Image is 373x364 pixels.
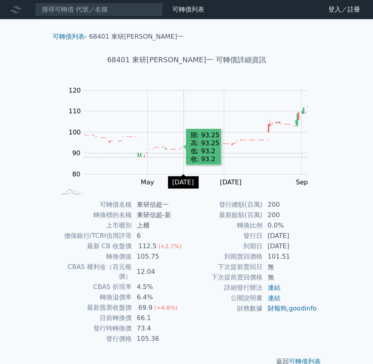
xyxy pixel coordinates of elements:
td: 轉換溢價率 [56,292,132,303]
td: 公開說明書 [187,293,263,303]
td: [DATE] [263,231,318,241]
td: 發行總額(百萬) [187,200,263,210]
td: [DATE] [263,241,318,251]
td: 0.0% [263,220,318,231]
a: 可轉債列表 [172,6,204,13]
tspan: 120 [69,87,81,94]
td: 101.51 [263,251,318,262]
a: 登入／註冊 [322,3,367,16]
td: 財務數據 [187,303,263,314]
td: 東研信超-新 [132,210,187,220]
td: 最新 CB 收盤價 [56,241,132,251]
td: CBAS 折現率 [56,282,132,292]
tspan: May [141,178,154,186]
td: 東研信超一 [132,200,187,210]
tspan: 110 [69,107,81,115]
td: , [263,303,318,314]
td: 105.75 [132,251,187,262]
td: 無 [263,262,318,272]
tspan: [DATE] [220,178,241,186]
div: 69.9 [137,303,154,313]
td: 發行價格 [56,334,132,344]
li: 68401 東研[PERSON_NAME]一 [89,32,184,42]
a: 財報狗 [268,305,287,312]
td: 105.36 [132,334,187,344]
tspan: 90 [72,149,80,157]
td: 上市櫃別 [56,220,132,231]
td: 發行日 [187,231,263,241]
tspan: 80 [72,170,80,178]
td: 200 [263,200,318,210]
a: 連結 [268,284,280,291]
td: 目前轉換價 [56,313,132,323]
a: 可轉債列表 [53,33,85,40]
td: 66.1 [132,313,187,323]
td: 無 [263,272,318,283]
td: 到期日 [187,241,263,251]
td: 轉換價值 [56,251,132,262]
li: › [53,32,87,42]
span: (+2.7%) [158,243,182,249]
span: (+4.8%) [154,305,177,311]
td: 4.5% [132,282,187,292]
h1: 68401 東研[PERSON_NAME]一 可轉債詳細資訊 [46,54,327,65]
a: 連結 [268,294,280,302]
td: 發行時轉換價 [56,323,132,334]
tspan: 100 [69,129,81,136]
td: 73.4 [132,323,187,334]
a: goodinfo [289,305,317,312]
td: 上櫃 [132,220,187,231]
td: 6.4% [132,292,187,303]
input: 搜尋可轉債 代號／名稱 [35,3,163,16]
td: 下次提前賣回價格 [187,272,263,283]
tspan: Sep [296,178,308,186]
div: 112.5 [137,241,158,251]
td: 可轉債名稱 [56,200,132,210]
td: 轉換比例 [187,220,263,231]
td: 到期賣回價格 [187,251,263,262]
td: 6 [132,231,187,241]
td: 詳細發行辦法 [187,283,263,293]
td: 下次提前賣回日 [187,262,263,272]
td: 200 [263,210,318,220]
td: 最新股票收盤價 [56,303,132,313]
td: 擔保銀行/TCRI信用評等 [56,231,132,241]
td: CBAS 權利金（百元報價） [56,262,132,282]
td: 轉換標的名稱 [56,210,132,220]
td: 最新餘額(百萬) [187,210,263,220]
td: 12.04 [132,262,187,282]
g: Chart [65,87,320,202]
